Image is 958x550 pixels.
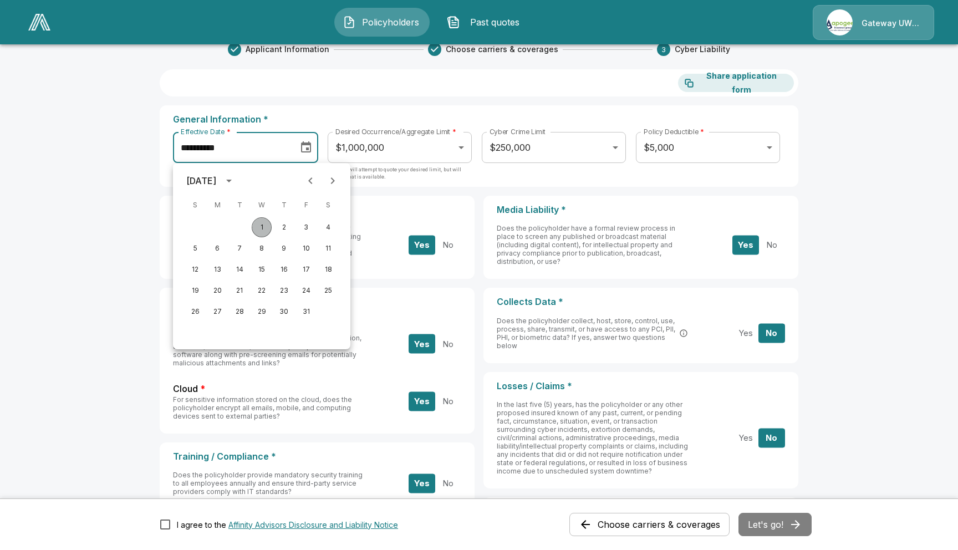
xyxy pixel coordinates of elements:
[435,391,461,411] button: No
[328,166,472,188] p: Carriers will attempt to quote your desired limit, but will return what is available.
[435,473,461,493] button: No
[335,127,456,136] label: Desired Occurrence/Aggregate Limit
[497,224,675,266] span: Does the policyholder have a formal review process in place to screen any published or broadcast ...
[207,194,227,216] span: Monday
[230,302,249,322] button: 28
[318,194,338,216] span: Saturday
[274,217,294,237] button: 2
[207,281,227,301] button: 20
[497,205,785,215] p: Media Liability *
[661,45,666,54] text: 3
[185,194,205,216] span: Sunday
[636,132,780,163] div: $5,000
[409,473,435,493] button: Yes
[230,238,249,258] button: 7
[497,297,785,307] p: Collects Data *
[186,174,216,187] div: [DATE]
[173,334,361,367] span: Does the policyholder protect all devices with encryption, anti-virus, anti-malware, and/or endpo...
[173,114,785,125] p: General Information *
[644,127,704,136] label: Policy Deductible
[185,259,205,279] button: 12
[318,259,338,279] button: 18
[435,334,461,354] button: No
[465,16,526,29] span: Past quotes
[490,127,546,136] label: Cyber Crime Limit
[732,235,759,254] button: Yes
[296,259,316,279] button: 17
[343,16,356,29] img: Policyholders Icon
[446,44,558,55] span: Choose carriers & coverages
[318,238,338,258] button: 11
[207,302,227,322] button: 27
[569,513,730,536] button: Choose carriers & coverages
[675,44,730,55] span: Cyber Liability
[447,16,460,29] img: Past quotes Icon
[296,194,316,216] span: Friday
[230,194,249,216] span: Tuesday
[435,235,461,254] button: No
[185,238,205,258] button: 5
[173,395,352,420] span: For sensitive information stored on the cloud, does the policyholder encrypt all emails, mobile, ...
[328,132,472,163] div: $1,000,000
[173,383,198,395] span: Cloud
[678,328,689,339] button: PCI: Payment card information. PII: Personally Identifiable Information (names, SSNs, addresses)....
[758,323,785,343] button: No
[732,428,759,447] button: Yes
[322,170,344,192] button: Next month
[220,171,238,190] button: calendar view is open, switch to year view
[177,519,398,531] div: I agree to the
[246,44,329,55] span: Applicant Information
[228,519,398,531] button: I agree to the
[274,238,294,258] button: 9
[252,217,272,237] button: 1
[181,127,230,136] label: Effective Date
[252,259,272,279] button: 15
[173,471,363,496] span: Does the policyholder provide mandatory security training to all employees annually and ensure th...
[274,302,294,322] button: 30
[497,381,785,391] p: Losses / Claims *
[360,16,421,29] span: Policyholders
[482,132,626,163] div: $250,000
[439,8,534,37] button: Past quotes IconPast quotes
[252,194,272,216] span: Wednesday
[185,281,205,301] button: 19
[758,428,785,447] button: No
[252,238,272,258] button: 8
[409,334,435,354] button: Yes
[409,391,435,411] button: Yes
[334,8,430,37] button: Policyholders IconPolicyholders
[173,451,461,462] p: Training / Compliance *
[758,235,785,254] button: No
[318,281,338,301] button: 25
[28,14,50,30] img: AA Logo
[207,238,227,258] button: 6
[732,323,759,343] button: Yes
[295,136,317,159] button: Choose date, selected date is Sep 23, 2025
[409,235,435,254] button: Yes
[252,302,272,322] button: 29
[497,317,676,350] span: Does the policyholder collect, host, store, control, use, process, share, transmit, or have acces...
[296,281,316,301] button: 24
[296,302,316,322] button: 31
[678,74,794,92] button: Share application form
[274,259,294,279] button: 16
[296,217,316,237] button: 3
[296,238,316,258] button: 10
[185,302,205,322] button: 26
[207,259,227,279] button: 13
[230,281,249,301] button: 21
[274,194,294,216] span: Thursday
[299,170,322,192] button: Previous month
[230,259,249,279] button: 14
[274,281,294,301] button: 23
[318,217,338,237] button: 4
[252,281,272,301] button: 22
[497,400,688,475] span: In the last five (5) years, has the policyholder or any other proposed insured known of any past,...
